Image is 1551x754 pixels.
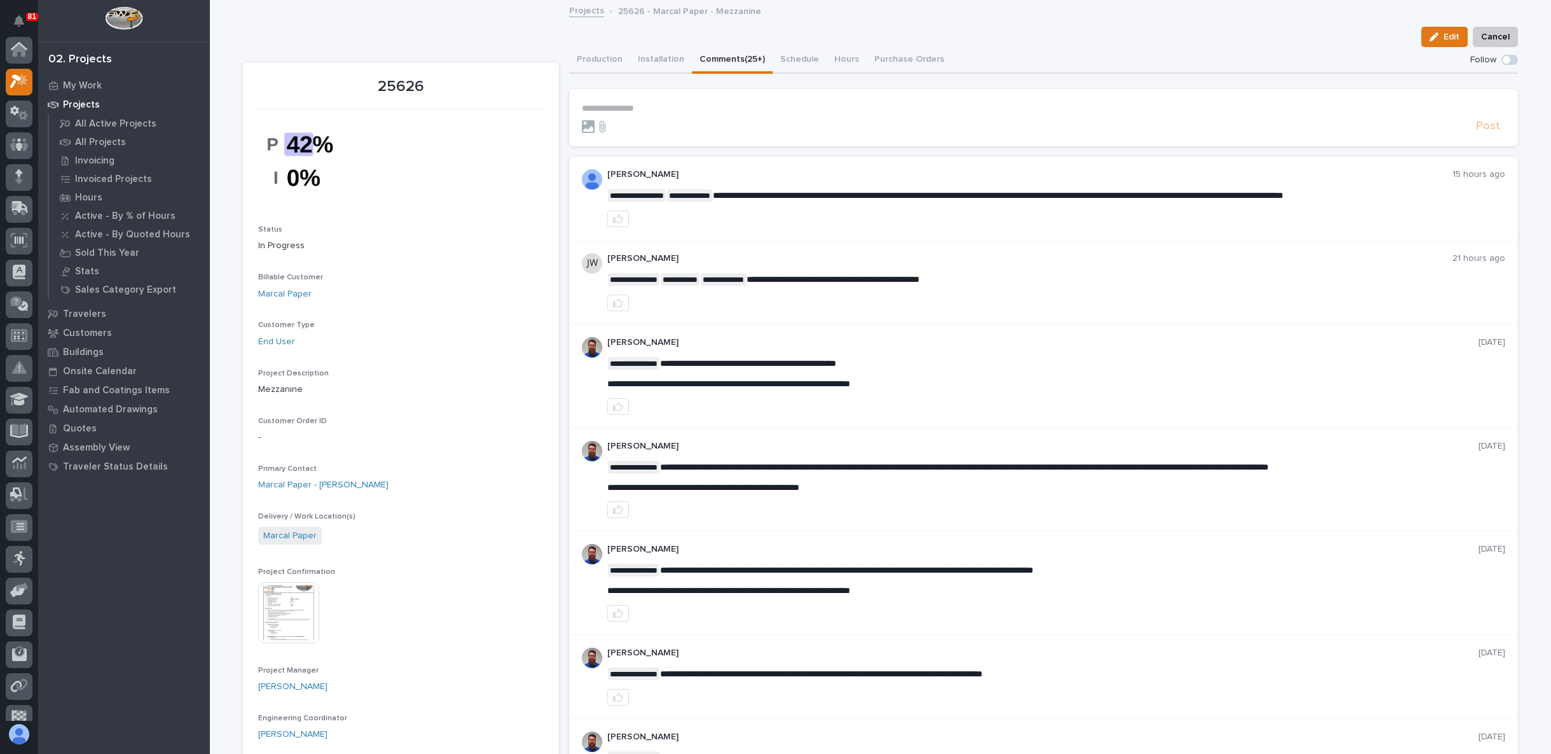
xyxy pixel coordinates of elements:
[63,404,158,415] p: Automated Drawings
[49,207,210,225] a: Active - By % of Hours
[582,441,602,461] img: 6hTokn1ETDGPf9BPokIQ
[258,513,355,520] span: Delivery / Work Location(s)
[63,366,137,377] p: Onsite Calendar
[38,323,210,342] a: Customers
[38,95,210,114] a: Projects
[258,288,312,301] a: Marcal Paper
[692,47,773,74] button: Comments (25+)
[258,117,354,205] img: 5zuow6wEH2RWJX6O8Bxrn4i9IEYHAQOYW9EURZKqUQc
[607,169,1452,180] p: [PERSON_NAME]
[75,266,99,277] p: Stats
[827,47,867,74] button: Hours
[38,342,210,361] a: Buildings
[630,47,692,74] button: Installation
[49,133,210,151] a: All Projects
[582,732,602,752] img: 6hTokn1ETDGPf9BPokIQ
[38,457,210,476] a: Traveler Status Details
[75,137,126,148] p: All Projects
[258,274,323,281] span: Billable Customer
[607,337,1479,348] p: [PERSON_NAME]
[49,170,210,188] a: Invoiced Projects
[258,431,544,444] p: -
[38,400,210,419] a: Automated Drawings
[258,370,329,377] span: Project Description
[38,361,210,380] a: Onsite Calendar
[569,3,604,17] a: Projects
[1479,441,1505,452] p: [DATE]
[582,337,602,358] img: 6hTokn1ETDGPf9BPokIQ
[49,225,210,243] a: Active - By Quoted Hours
[63,423,97,435] p: Quotes
[1444,31,1459,43] span: Edit
[75,155,114,167] p: Invoicing
[607,398,629,415] button: like this post
[75,211,176,222] p: Active - By % of Hours
[607,605,629,622] button: like this post
[618,3,761,17] p: 25626 - Marcal Paper - Mezzanine
[258,667,319,674] span: Project Manager
[258,680,327,694] a: [PERSON_NAME]
[258,728,327,741] a: [PERSON_NAME]
[607,211,629,227] button: like this post
[1471,119,1505,134] button: Post
[607,441,1479,452] p: [PERSON_NAME]
[75,229,190,241] p: Active - By Quoted Hours
[1452,253,1505,264] p: 21 hours ago
[607,732,1479,743] p: [PERSON_NAME]
[258,226,282,234] span: Status
[607,544,1479,555] p: [PERSON_NAME]
[49,188,210,206] a: Hours
[569,47,630,74] button: Production
[6,8,32,34] button: Notifications
[258,465,317,473] span: Primary Contact
[16,15,32,36] div: Notifications81
[38,76,210,95] a: My Work
[607,253,1452,264] p: [PERSON_NAME]
[258,568,335,576] span: Project Confirmation
[63,385,170,396] p: Fab and Coatings Items
[258,335,295,349] a: End User
[1479,648,1505,659] p: [DATE]
[75,174,152,185] p: Invoiced Projects
[63,328,112,339] p: Customers
[1452,169,1505,180] p: 15 hours ago
[607,689,629,706] button: like this post
[258,321,315,329] span: Customer Type
[773,47,827,74] button: Schedule
[38,380,210,400] a: Fab and Coatings Items
[1476,119,1500,134] span: Post
[258,417,327,425] span: Customer Order ID
[867,47,952,74] button: Purchase Orders
[258,383,544,396] p: Mezzanine
[582,648,602,668] img: 6hTokn1ETDGPf9BPokIQ
[49,115,210,132] a: All Active Projects
[258,78,544,96] p: 25626
[263,529,317,543] a: Marcal Paper
[63,442,130,454] p: Assembly View
[49,281,210,298] a: Sales Category Export
[49,244,210,262] a: Sold This Year
[582,169,602,190] img: AOh14GjpcA6ydKGAvwfezp8OhN30Q3_1BHk5lQOeczEvCIoEuGETHm2tT-JUDAHyqffuBe4ae2BInEDZwLlH3tcCd_oYlV_i4...
[38,419,210,438] a: Quotes
[38,438,210,457] a: Assembly View
[258,478,389,492] a: Marcal Paper - [PERSON_NAME]
[75,118,156,130] p: All Active Projects
[607,501,629,518] button: like this post
[1470,55,1496,66] p: Follow
[38,304,210,323] a: Travelers
[48,53,112,67] div: 02. Projects
[607,295,629,311] button: like this post
[1421,27,1468,47] button: Edit
[63,80,102,92] p: My Work
[1479,337,1505,348] p: [DATE]
[63,461,168,473] p: Traveler Status Details
[1479,544,1505,555] p: [DATE]
[105,6,142,30] img: Workspace Logo
[75,248,139,259] p: Sold This Year
[63,347,104,358] p: Buildings
[258,239,544,253] p: In Progress
[6,721,32,748] button: users-avatar
[49,151,210,169] a: Invoicing
[28,12,36,21] p: 81
[49,262,210,280] a: Stats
